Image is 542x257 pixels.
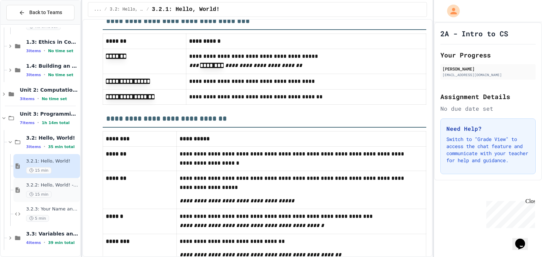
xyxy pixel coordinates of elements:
span: Unit 3: Programming Fundamentals [20,111,79,117]
span: 3 items [26,49,41,53]
span: 3.2.1: Hello, World! [152,5,219,14]
iframe: chat widget [483,198,535,228]
span: 3.2: Hello, World! [26,135,79,141]
span: 39 min total [48,240,74,245]
h1: 2A - Intro to CS [440,29,508,38]
div: No due date set [440,104,536,113]
span: No time set [42,97,67,101]
span: • [37,120,39,126]
span: 15 min [26,167,52,174]
span: • [44,144,45,149]
span: / [146,7,149,12]
span: 1.4: Building an Online Presence [26,63,79,69]
span: 3.2.3: Your Name and Favorite Movie [26,206,79,212]
span: Unit 2: Computational Thinking & Problem-Solving [20,87,79,93]
span: 3.2: Hello, World! [110,7,144,12]
span: / [104,7,107,12]
div: [EMAIL_ADDRESS][DOMAIN_NAME] [442,72,534,78]
div: Chat with us now!Close [3,3,49,45]
span: 3.3: Variables and Data Types [26,231,79,237]
p: Switch to "Grade View" to access the chat feature and communicate with your teacher for help and ... [446,136,530,164]
span: 3 items [20,97,35,101]
span: No time set [48,73,73,77]
span: • [37,96,39,102]
span: • [44,72,45,78]
span: 5 min [26,215,49,222]
h2: Assignment Details [440,92,536,102]
span: 3.2.2: Hello, World! - Review [26,182,79,188]
div: [PERSON_NAME] [442,66,534,72]
span: • [44,48,45,54]
span: 3 items [26,145,41,149]
span: ... [94,7,102,12]
span: 3.2.1: Hello, World! [26,158,79,164]
span: 15 min [26,191,52,198]
span: 3 items [26,73,41,77]
span: 1h 14m total [42,121,70,125]
span: 1.3: Ethics in Computing [26,39,79,45]
span: 35 min total [48,145,74,149]
span: Back to Teams [29,9,62,16]
iframe: chat widget [512,229,535,250]
div: My Account [440,3,462,19]
span: 4 items [26,240,41,245]
button: Back to Teams [6,5,74,20]
h2: Your Progress [440,50,536,60]
span: No time set [48,49,73,53]
h3: Need Help? [446,124,530,133]
span: 7 items [20,121,35,125]
span: • [44,240,45,245]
